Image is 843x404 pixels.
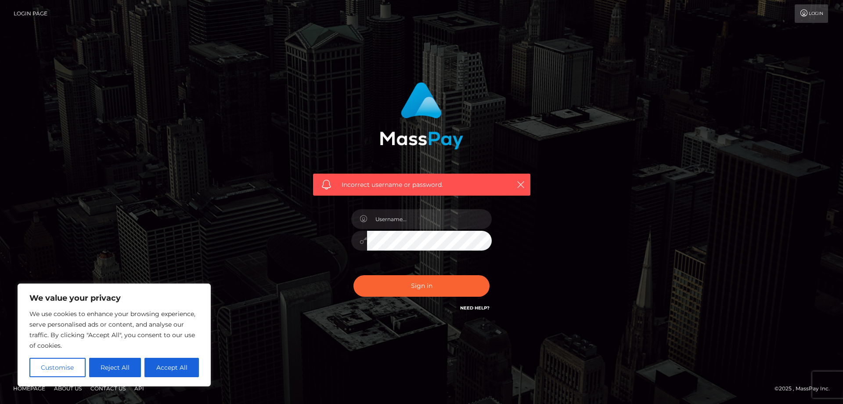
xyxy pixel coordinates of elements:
a: Need Help? [460,305,490,311]
input: Username... [367,209,492,229]
span: Incorrect username or password. [342,180,502,189]
div: We value your privacy [18,284,211,386]
a: Login [795,4,828,23]
button: Customise [29,358,86,377]
p: We value your privacy [29,293,199,303]
p: We use cookies to enhance your browsing experience, serve personalised ads or content, and analys... [29,309,199,351]
div: © 2025 , MassPay Inc. [775,384,836,393]
a: API [131,382,148,395]
a: About Us [50,382,85,395]
button: Accept All [144,358,199,377]
a: Contact Us [87,382,129,395]
button: Reject All [89,358,141,377]
a: Homepage [10,382,49,395]
img: MassPay Login [380,82,463,149]
button: Sign in [353,275,490,297]
a: Login Page [14,4,47,23]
